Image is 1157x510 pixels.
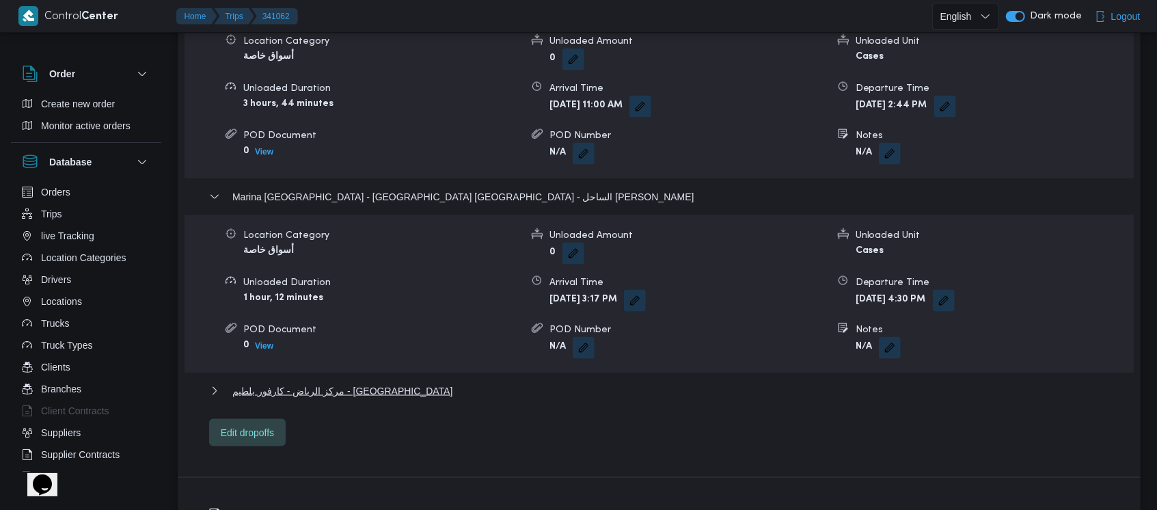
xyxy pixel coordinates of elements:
[41,184,70,200] span: Orders
[16,269,156,291] button: Drivers
[209,383,1110,399] button: مركز الرياض - كارفور بلطيم - [GEOGRAPHIC_DATA]
[251,8,298,25] button: 341062
[243,340,249,349] b: 0
[1089,3,1146,30] button: Logout
[549,81,827,96] div: Arrival Time
[243,129,521,143] div: POD Document
[856,129,1133,143] div: Notes
[41,446,120,463] span: Supplier Contracts
[176,8,217,25] button: Home
[185,215,1134,373] div: Marina [GEOGRAPHIC_DATA] - [GEOGRAPHIC_DATA] [GEOGRAPHIC_DATA] - الساحل [PERSON_NAME]
[249,144,279,160] button: View
[16,203,156,225] button: Trips
[856,81,1133,96] div: Departure Time
[1111,8,1141,25] span: Logout
[549,323,827,337] div: POD Number
[11,93,161,142] div: Order
[549,295,617,304] b: [DATE] 3:17 PM
[16,93,156,115] button: Create new order
[215,8,254,25] button: Trips
[49,154,92,170] h3: Database
[856,34,1133,49] div: Unloaded Unit
[549,34,827,49] div: Unloaded Amount
[549,54,556,63] b: 0
[243,323,521,337] div: POD Document
[16,400,156,422] button: Client Contracts
[41,403,109,419] span: Client Contracts
[16,444,156,466] button: Supplier Contracts
[243,99,334,108] b: 3 hours, 44 minutes
[549,148,566,157] b: N/A
[41,228,94,244] span: live Tracking
[243,228,521,243] div: Location Category
[243,52,294,61] b: أسواق خاصة
[41,381,81,397] span: Branches
[856,343,872,351] b: N/A
[856,323,1133,337] div: Notes
[856,101,927,110] b: [DATE] 2:44 PM
[16,466,156,487] button: Devices
[16,247,156,269] button: Location Categories
[41,293,82,310] span: Locations
[41,359,70,375] span: Clients
[41,337,92,353] span: Truck Types
[41,96,115,112] span: Create new order
[16,312,156,334] button: Trucks
[16,181,156,203] button: Orders
[41,468,75,485] span: Devices
[856,246,884,255] b: Cases
[22,66,150,82] button: Order
[243,146,249,155] b: 0
[41,315,69,332] span: Trucks
[16,115,156,137] button: Monitor active orders
[16,225,156,247] button: live Tracking
[856,228,1133,243] div: Unloaded Unit
[549,101,623,110] b: [DATE] 11:00 AM
[185,21,1134,178] div: El Alamein - كارفور [PERSON_NAME]
[11,181,161,477] div: Database
[249,338,279,354] button: View
[209,419,286,446] button: Edit dropoffs
[1025,11,1083,22] span: Dark mode
[243,246,294,255] b: أسواق خاصة
[243,293,323,302] b: 1 hour, 12 minutes
[82,12,119,22] b: Center
[856,148,872,157] b: N/A
[232,383,452,399] span: مركز الرياض - كارفور بلطيم - [GEOGRAPHIC_DATA]
[41,118,131,134] span: Monitor active orders
[255,341,273,351] b: View
[16,291,156,312] button: Locations
[41,271,71,288] span: Drivers
[14,455,57,496] iframe: chat widget
[18,6,38,26] img: X8yXhbKr1z7QwAAAABJRU5ErkJggg==
[16,422,156,444] button: Suppliers
[232,189,694,205] span: Marina [GEOGRAPHIC_DATA] - [GEOGRAPHIC_DATA] [GEOGRAPHIC_DATA] - الساحل [PERSON_NAME]
[16,356,156,378] button: Clients
[49,66,75,82] h3: Order
[16,334,156,356] button: Truck Types
[243,276,521,290] div: Unloaded Duration
[856,295,926,304] b: [DATE] 4:30 PM
[16,378,156,400] button: Branches
[549,129,827,143] div: POD Number
[221,425,274,441] span: Edit dropoffs
[41,250,126,266] span: Location Categories
[22,154,150,170] button: Database
[549,276,827,290] div: Arrival Time
[549,248,556,257] b: 0
[549,343,566,351] b: N/A
[209,189,1110,205] button: Marina [GEOGRAPHIC_DATA] - [GEOGRAPHIC_DATA] [GEOGRAPHIC_DATA] - الساحل [PERSON_NAME]
[41,425,81,441] span: Suppliers
[243,81,521,96] div: Unloaded Duration
[549,228,827,243] div: Unloaded Amount
[41,206,62,222] span: Trips
[856,276,1133,290] div: Departure Time
[243,34,521,49] div: Location Category
[255,147,273,157] b: View
[856,52,884,61] b: Cases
